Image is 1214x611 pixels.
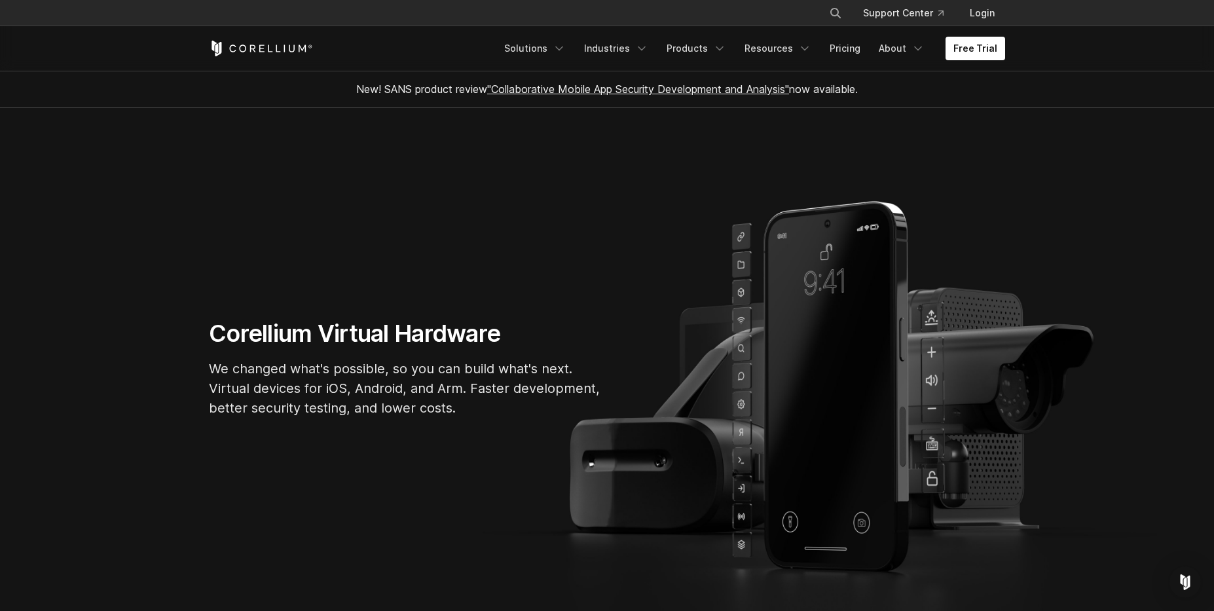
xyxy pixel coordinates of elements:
[853,1,954,25] a: Support Center
[946,37,1005,60] a: Free Trial
[737,37,819,60] a: Resources
[813,1,1005,25] div: Navigation Menu
[1169,566,1201,598] div: Open Intercom Messenger
[496,37,574,60] a: Solutions
[209,41,313,56] a: Corellium Home
[209,319,602,348] h1: Corellium Virtual Hardware
[576,37,656,60] a: Industries
[209,359,602,418] p: We changed what's possible, so you can build what's next. Virtual devices for iOS, Android, and A...
[822,37,868,60] a: Pricing
[871,37,932,60] a: About
[487,83,789,96] a: "Collaborative Mobile App Security Development and Analysis"
[959,1,1005,25] a: Login
[356,83,858,96] span: New! SANS product review now available.
[659,37,734,60] a: Products
[496,37,1005,60] div: Navigation Menu
[824,1,847,25] button: Search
